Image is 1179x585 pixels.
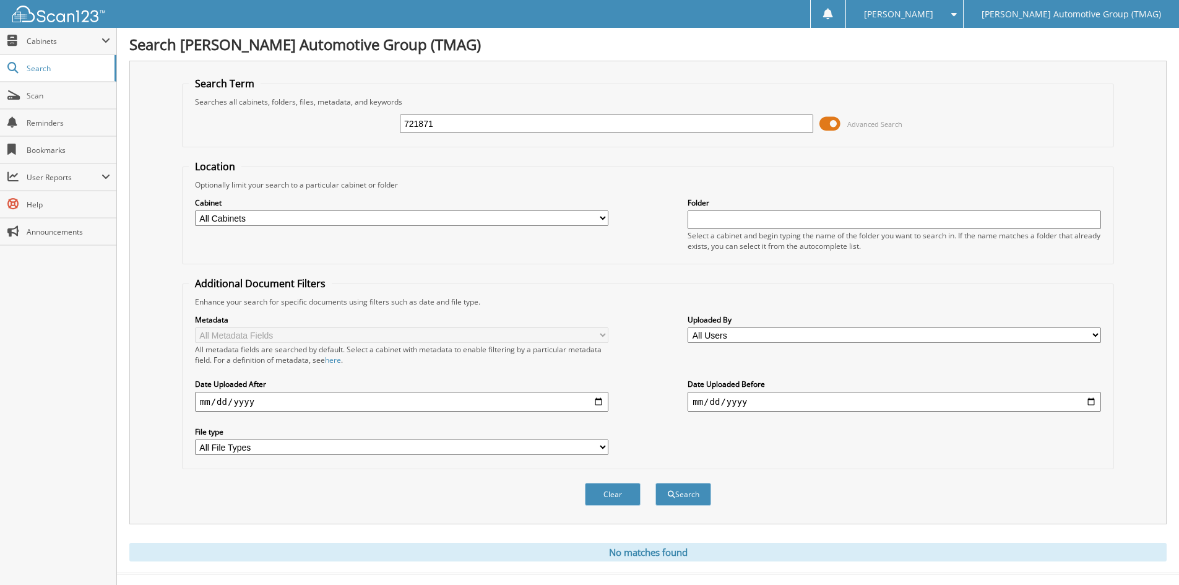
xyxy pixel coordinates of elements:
span: Announcements [27,227,110,237]
input: end [688,392,1101,412]
button: Search [655,483,711,506]
div: Select a cabinet and begin typing the name of the folder you want to search in. If the name match... [688,230,1101,251]
div: Enhance your search for specific documents using filters such as date and file type. [189,297,1107,307]
span: Bookmarks [27,145,110,155]
button: Clear [585,483,641,506]
label: Uploaded By [688,314,1101,325]
label: Cabinet [195,197,608,208]
span: Search [27,63,108,74]
img: scan123-logo-white.svg [12,6,105,22]
div: No matches found [129,543,1167,561]
legend: Additional Document Filters [189,277,332,290]
span: User Reports [27,172,101,183]
span: Scan [27,90,110,101]
span: Help [27,199,110,210]
input: start [195,392,608,412]
span: [PERSON_NAME] Automotive Group (TMAG) [982,11,1161,18]
legend: Location [189,160,241,173]
div: Optionally limit your search to a particular cabinet or folder [189,180,1107,190]
label: Metadata [195,314,608,325]
div: Searches all cabinets, folders, files, metadata, and keywords [189,97,1107,107]
a: here [325,355,341,365]
span: [PERSON_NAME] [864,11,933,18]
label: Date Uploaded Before [688,379,1101,389]
label: Date Uploaded After [195,379,608,389]
div: All metadata fields are searched by default. Select a cabinet with metadata to enable filtering b... [195,344,608,365]
span: Reminders [27,118,110,128]
span: Cabinets [27,36,101,46]
label: File type [195,427,608,437]
legend: Search Term [189,77,261,90]
span: Advanced Search [847,119,902,129]
h1: Search [PERSON_NAME] Automotive Group (TMAG) [129,34,1167,54]
label: Folder [688,197,1101,208]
